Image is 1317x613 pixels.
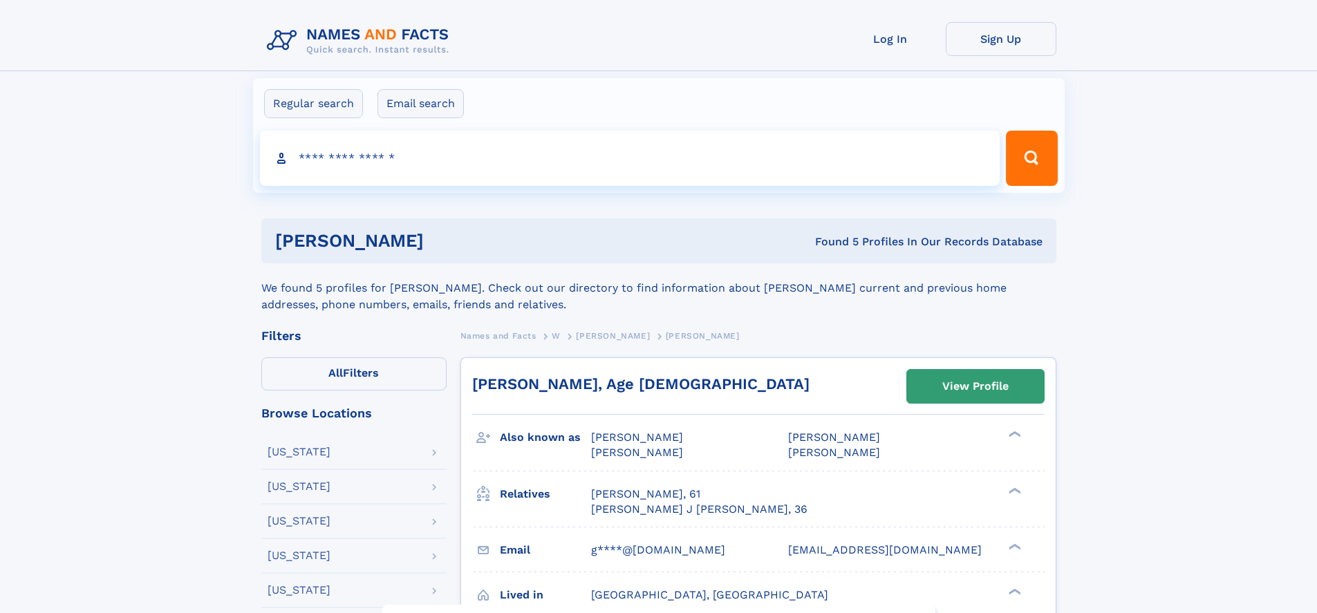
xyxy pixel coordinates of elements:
h3: Also known as [500,426,591,449]
h3: Lived in [500,583,591,607]
div: [US_STATE] [268,481,330,492]
div: We found 5 profiles for [PERSON_NAME]. Check out our directory to find information about [PERSON_... [261,263,1056,313]
h3: Relatives [500,482,591,506]
a: View Profile [907,370,1044,403]
button: Search Button [1006,131,1057,186]
a: [PERSON_NAME] J [PERSON_NAME], 36 [591,502,807,517]
span: W [552,331,561,341]
div: ❯ [1005,486,1022,495]
label: Regular search [264,89,363,118]
a: [PERSON_NAME], 61 [591,487,700,502]
span: [PERSON_NAME] [666,331,740,341]
span: [PERSON_NAME] [591,446,683,459]
a: Log In [835,22,946,56]
div: ❯ [1005,587,1022,596]
a: [PERSON_NAME], Age [DEMOGRAPHIC_DATA] [472,375,810,393]
div: [US_STATE] [268,585,330,596]
label: Filters [261,357,447,390]
div: ❯ [1005,542,1022,551]
h1: [PERSON_NAME] [275,232,619,249]
a: W [552,327,561,344]
span: [PERSON_NAME] [576,331,650,341]
h3: Email [500,538,591,562]
a: [PERSON_NAME] [576,327,650,344]
span: [PERSON_NAME] [788,431,880,444]
div: Filters [261,330,447,342]
a: Sign Up [946,22,1056,56]
a: Names and Facts [460,327,536,344]
div: Found 5 Profiles In Our Records Database [619,234,1043,249]
span: [EMAIL_ADDRESS][DOMAIN_NAME] [788,543,982,556]
span: [PERSON_NAME] [788,446,880,459]
div: [US_STATE] [268,516,330,527]
div: [US_STATE] [268,446,330,458]
div: Browse Locations [261,407,447,419]
span: [GEOGRAPHIC_DATA], [GEOGRAPHIC_DATA] [591,588,828,601]
div: [US_STATE] [268,550,330,561]
div: ❯ [1005,430,1022,439]
input: search input [260,131,1000,186]
label: Email search [377,89,464,118]
div: View Profile [942,370,1009,402]
img: Logo Names and Facts [261,22,460,59]
span: All [328,366,343,379]
span: [PERSON_NAME] [591,431,683,444]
